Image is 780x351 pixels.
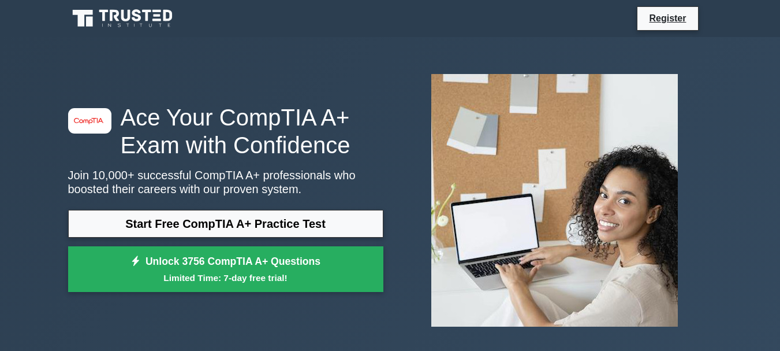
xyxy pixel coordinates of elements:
[642,11,693,25] a: Register
[68,210,383,238] a: Start Free CompTIA A+ Practice Test
[68,104,383,159] h1: Ace Your CompTIA A+ Exam with Confidence
[83,271,369,285] small: Limited Time: 7-day free trial!
[68,168,383,196] p: Join 10,000+ successful CompTIA A+ professionals who boosted their careers with our proven system.
[68,246,383,293] a: Unlock 3756 CompTIA A+ QuestionsLimited Time: 7-day free trial!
